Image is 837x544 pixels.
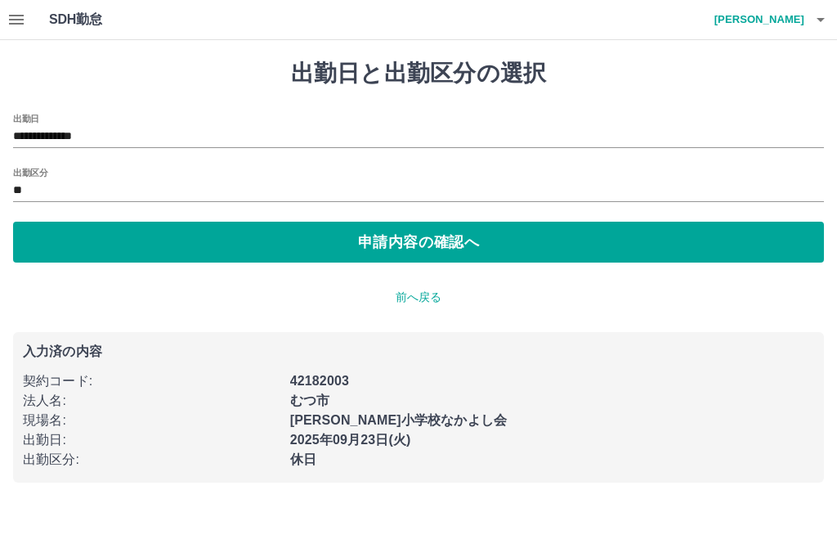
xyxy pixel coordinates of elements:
label: 出勤区分 [13,166,47,178]
p: 前へ戻る [13,289,824,306]
b: むつ市 [290,393,329,407]
b: 42182003 [290,374,349,388]
p: 法人名 : [23,391,280,411]
p: 現場名 : [23,411,280,430]
label: 出勤日 [13,112,39,124]
p: 契約コード : [23,371,280,391]
button: 申請内容の確認へ [13,222,824,263]
h1: 出勤日と出勤区分の選択 [13,60,824,88]
p: 入力済の内容 [23,345,814,358]
b: [PERSON_NAME]小学校なかよし会 [290,413,507,427]
b: 2025年09月23日(火) [290,433,411,447]
p: 出勤区分 : [23,450,280,470]
p: 出勤日 : [23,430,280,450]
b: 休日 [290,452,316,466]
